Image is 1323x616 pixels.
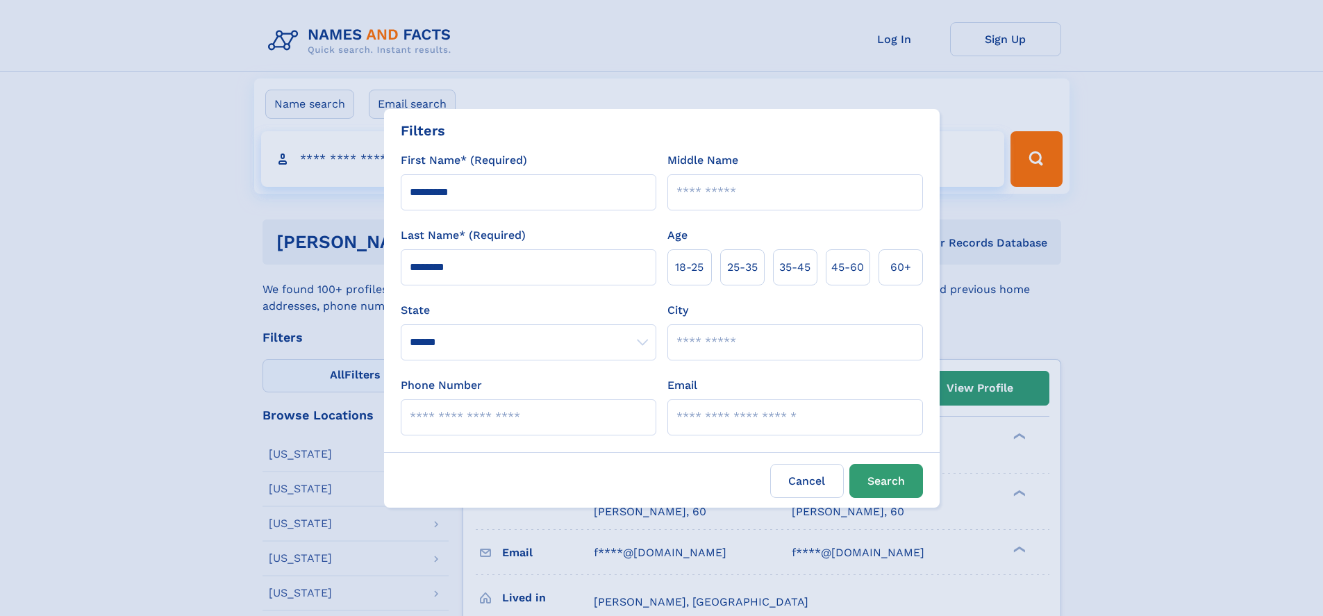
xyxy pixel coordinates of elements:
[401,120,445,141] div: Filters
[667,152,738,169] label: Middle Name
[667,302,688,319] label: City
[779,259,810,276] span: 35‑45
[849,464,923,498] button: Search
[890,259,911,276] span: 60+
[401,377,482,394] label: Phone Number
[667,377,697,394] label: Email
[831,259,864,276] span: 45‑60
[727,259,758,276] span: 25‑35
[667,227,688,244] label: Age
[675,259,704,276] span: 18‑25
[401,227,526,244] label: Last Name* (Required)
[401,152,527,169] label: First Name* (Required)
[770,464,844,498] label: Cancel
[401,302,656,319] label: State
